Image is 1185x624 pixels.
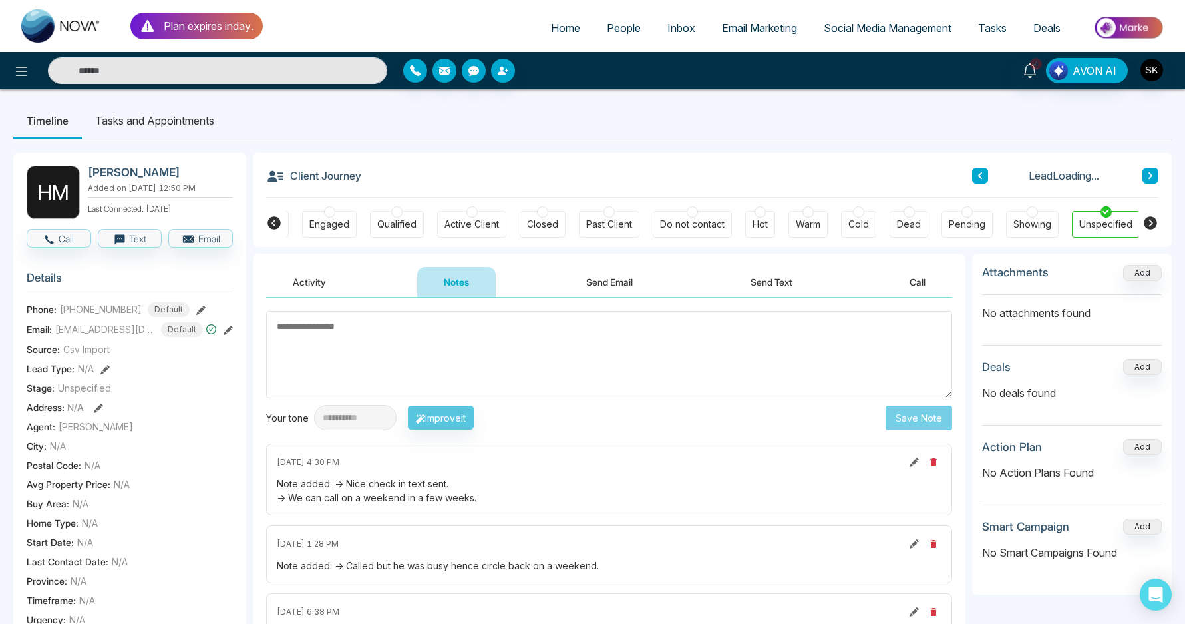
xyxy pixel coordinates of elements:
[722,21,797,35] span: Email Marketing
[27,302,57,316] span: Phone:
[965,15,1020,41] a: Tasks
[982,545,1162,561] p: No Smart Campaigns Found
[1081,13,1177,43] img: Market-place.gif
[586,218,632,231] div: Past Client
[27,400,84,414] span: Address:
[978,21,1007,35] span: Tasks
[27,458,81,472] span: Postal Code :
[266,267,353,297] button: Activity
[1033,21,1061,35] span: Deals
[27,166,80,219] div: H M
[377,218,417,231] div: Qualified
[85,458,100,472] span: N/A
[27,555,108,569] span: Last Contact Date :
[551,21,580,35] span: Home
[1073,63,1116,79] span: AVON AI
[982,295,1162,321] p: No attachments found
[886,406,952,430] button: Save Note
[1013,218,1051,231] div: Showing
[309,218,349,231] div: Engaged
[82,516,98,530] span: N/A
[266,411,314,425] div: Your tone
[1123,265,1162,281] button: Add
[27,516,79,530] span: Home Type :
[27,477,110,491] span: Avg Property Price :
[1049,61,1068,80] img: Lead Flow
[660,218,725,231] div: Do not contact
[27,574,67,588] span: Province :
[654,15,709,41] a: Inbox
[27,535,74,549] span: Start Date :
[277,559,941,573] div: Note added: -> Called but he was busy hence circle back on a weekend.
[114,477,130,491] span: N/A
[709,15,810,41] a: Email Marketing
[824,21,951,35] span: Social Media Management
[667,21,695,35] span: Inbox
[27,322,52,336] span: Email:
[266,166,361,186] h3: Client Journey
[60,302,142,316] span: [PHONE_NUMBER]
[50,439,66,453] span: N/A
[1030,58,1042,70] span: 4
[27,362,75,376] span: Lead Type:
[982,360,1011,374] h3: Deals
[27,593,76,607] span: Timeframe :
[1079,218,1132,231] div: Unspecified
[112,555,128,569] span: N/A
[1123,439,1162,455] button: Add
[753,218,768,231] div: Hot
[538,15,593,41] a: Home
[164,18,254,34] p: Plan expires in day .
[88,182,233,194] p: Added on [DATE] 12:50 PM
[88,200,233,215] p: Last Connected: [DATE]
[58,381,111,395] span: Unspecified
[982,465,1162,481] p: No Action Plans Found
[560,267,659,297] button: Send Email
[1140,59,1163,81] img: User Avatar
[88,166,228,179] h2: [PERSON_NAME]
[1140,579,1172,611] div: Open Intercom Messenger
[63,342,110,356] span: Csv Import
[982,520,1069,533] h3: Smart Campaign
[13,103,82,139] li: Timeline
[1029,168,1099,184] span: Lead Loading...
[77,535,93,549] span: N/A
[897,218,921,231] div: Dead
[810,15,965,41] a: Social Media Management
[27,420,55,434] span: Agent:
[1020,15,1074,41] a: Deals
[27,342,60,356] span: Source:
[27,271,233,292] h3: Details
[27,381,55,395] span: Stage:
[27,229,91,248] button: Call
[82,103,228,139] li: Tasks and Appointments
[79,593,95,607] span: N/A
[949,218,985,231] div: Pending
[982,385,1162,401] p: No deals found
[444,218,499,231] div: Active Client
[71,574,86,588] span: N/A
[1046,58,1128,83] button: AVON AI
[168,229,233,248] button: Email
[98,229,162,248] button: Text
[277,477,941,505] div: Note added: -> Nice check in text sent. -> We can call on a weekend in a few weeks.
[59,420,133,434] span: [PERSON_NAME]
[1123,266,1162,278] span: Add
[1014,58,1046,81] a: 4
[982,440,1042,454] h3: Action Plan
[277,456,339,468] span: [DATE] 4:30 PM
[848,218,869,231] div: Cold
[724,267,819,297] button: Send Text
[607,21,641,35] span: People
[527,218,558,231] div: Closed
[27,439,47,453] span: City :
[1123,359,1162,375] button: Add
[27,497,69,511] span: Buy Area :
[982,266,1049,279] h3: Attachments
[593,15,654,41] a: People
[1123,519,1162,535] button: Add
[73,497,88,511] span: N/A
[161,322,203,337] span: Default
[883,267,952,297] button: Call
[796,218,820,231] div: Warm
